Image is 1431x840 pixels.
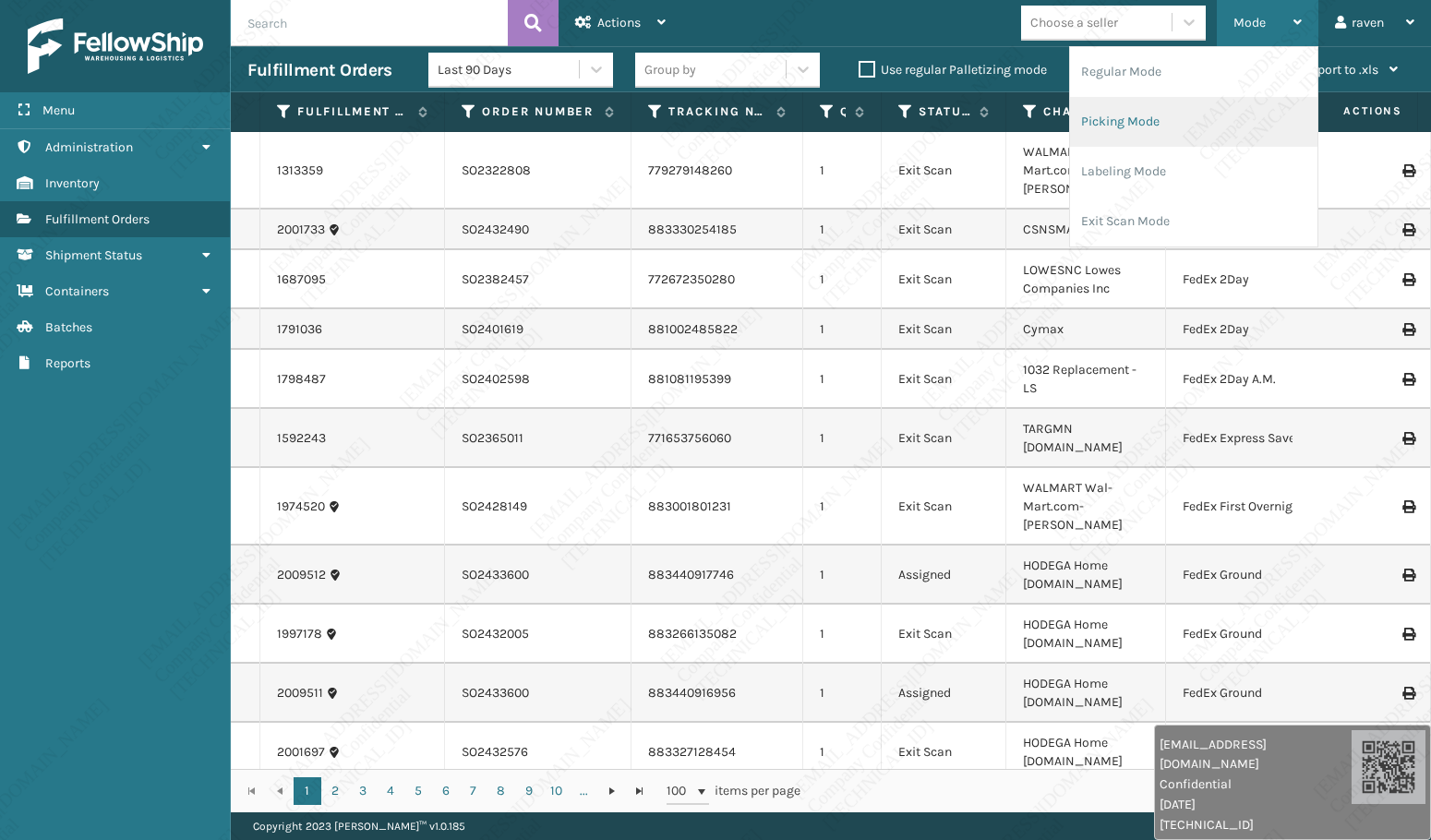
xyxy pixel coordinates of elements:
a: 7 [460,777,487,805]
div: Last 90 Days [438,60,581,79]
label: Order Number [482,103,595,120]
td: HODEGA Home [DOMAIN_NAME] [1006,723,1166,782]
li: Regular Mode [1070,47,1317,97]
a: 1 [294,777,321,805]
td: 1 [803,546,882,605]
label: Status [919,103,970,120]
span: Administration [45,139,133,155]
p: Copyright 2023 [PERSON_NAME]™ v 1.0.185 [253,812,465,840]
td: Exit Scan [882,250,1006,309]
td: HODEGA Home [DOMAIN_NAME] [1006,546,1166,605]
a: 883330254185 [648,222,737,237]
a: 8 [487,777,515,805]
td: 1 [803,605,882,664]
td: Assigned [882,664,1006,723]
td: SO2433600 [445,546,631,605]
span: Export to .xls [1304,62,1378,78]
td: 1 [803,210,882,250]
td: Exit Scan [882,210,1006,250]
td: 1 [803,132,882,210]
span: Containers [45,283,109,299]
a: 1791036 [277,320,322,339]
i: Print Label [1402,164,1413,177]
td: Cymax [1006,309,1166,350]
span: Go to the next page [605,784,619,798]
a: 3 [349,777,377,805]
li: Picking Mode [1070,97,1317,147]
a: 771653756060 [648,430,731,446]
span: [DATE] [1160,795,1352,814]
span: Actions [597,15,641,30]
label: Tracking Number [668,103,767,120]
span: Mode [1233,15,1266,30]
a: 1592243 [277,429,326,448]
a: 10 [543,777,571,805]
td: LOWESNC Lowes Companies Inc [1006,250,1166,309]
i: Print Label [1402,432,1413,445]
a: 9 [515,777,543,805]
a: Go to the next page [598,777,626,805]
td: 1 [803,350,882,409]
td: 1 [803,664,882,723]
img: logo [28,18,203,74]
td: Assigned [882,546,1006,605]
td: Exit Scan [882,350,1006,409]
td: FedEx Express Saver [1166,409,1342,468]
td: Exit Scan [882,605,1006,664]
a: 1798487 [277,370,326,389]
td: SO2432576 [445,723,631,782]
a: 2001733 [277,221,325,239]
td: SO2432005 [445,605,631,664]
a: 779279148260 [648,162,732,178]
td: TARGMN [DOMAIN_NAME] [1006,409,1166,468]
div: Group by [644,60,696,79]
td: CSNSMA Wayfair [1006,210,1166,250]
a: 881002485822 [648,321,738,337]
a: 2 [321,777,349,805]
td: FedEx Ground [1166,723,1342,782]
td: Exit Scan [882,468,1006,546]
a: 2001697 [277,743,325,762]
a: 1974520 [277,498,325,516]
a: Go to the last page [626,777,654,805]
i: Print Label [1402,687,1413,700]
a: 2009512 [277,566,326,584]
span: Batches [45,319,92,335]
a: 6 [432,777,460,805]
td: 1 [803,250,882,309]
td: 1 [803,409,882,468]
td: SO2428149 [445,468,631,546]
td: FedEx First Overnight [1166,468,1342,546]
td: WALMART Wal-Mart.com-[PERSON_NAME] [1006,468,1166,546]
label: Use regular Palletizing mode [859,62,1047,78]
td: FedEx Ground [1166,664,1342,723]
td: SO2402598 [445,350,631,409]
i: Print Label [1402,223,1413,236]
span: Reports [45,355,90,371]
span: Actions [1285,96,1413,126]
a: 883440916956 [648,685,736,701]
td: 1 [803,309,882,350]
label: Quantity [840,103,846,120]
li: Exit Scan Mode [1070,197,1317,246]
td: FedEx 2Day [1166,250,1342,309]
td: SO2365011 [445,409,631,468]
td: WALMART Wal-Mart.com-[PERSON_NAME] [1006,132,1166,210]
label: Fulfillment Order Id [297,103,409,120]
span: items per page [667,777,801,805]
i: Print Label [1402,273,1413,286]
td: FedEx Ground [1166,605,1342,664]
a: 772672350280 [648,271,735,287]
a: 1313359 [277,162,323,180]
a: 883327128454 [648,744,736,760]
div: 1 - 100 of 42676 items [826,782,1411,800]
td: FedEx 2Day A.M. [1166,350,1342,409]
h3: Fulfillment Orders [247,59,391,81]
a: 883001801231 [648,498,731,514]
a: 883440917746 [648,567,734,582]
span: Menu [42,102,75,118]
a: 883266135082 [648,626,737,642]
td: HODEGA Home [DOMAIN_NAME] [1006,664,1166,723]
a: 881081195399 [648,371,731,387]
td: HODEGA Home [DOMAIN_NAME] [1006,605,1166,664]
